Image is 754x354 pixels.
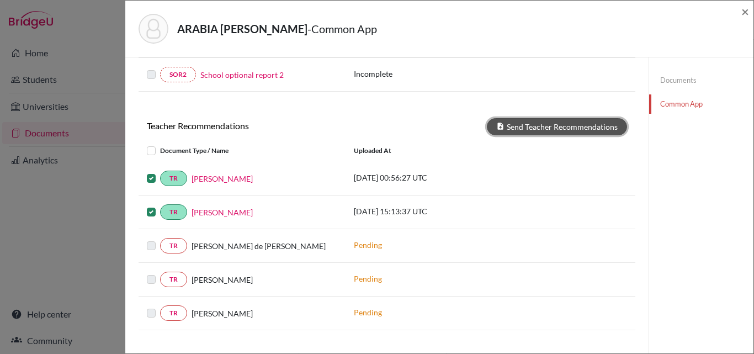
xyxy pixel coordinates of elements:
a: TR [160,272,187,287]
div: Document Type / Name [139,144,346,157]
a: TR [160,305,187,321]
span: × [741,3,749,19]
div: Uploaded at [346,144,511,157]
button: Send Teacher Recommendations [487,118,627,135]
h6: Teacher Recommendations [139,120,387,131]
p: [DATE] 15:13:37 UTC [354,205,503,217]
a: [PERSON_NAME] [192,207,253,218]
span: - Common App [307,22,377,35]
p: [DATE] 00:56:27 UTC [354,172,503,183]
button: Close [741,5,749,18]
a: TR [160,171,187,186]
p: Pending [354,273,503,284]
strong: ARABIA [PERSON_NAME] [177,22,307,35]
a: [PERSON_NAME] [192,173,253,184]
p: Pending [354,239,503,251]
p: Pending [354,307,503,318]
span: [PERSON_NAME] [192,308,253,319]
a: School optional report 2 [200,69,284,81]
p: Incomplete [354,68,468,80]
a: Common App [649,94,753,114]
a: TR [160,238,187,253]
span: [PERSON_NAME] de [PERSON_NAME] [192,240,326,252]
a: SOR2 [160,67,196,82]
a: Documents [649,71,753,90]
span: [PERSON_NAME] [192,274,253,286]
a: TR [160,204,187,220]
